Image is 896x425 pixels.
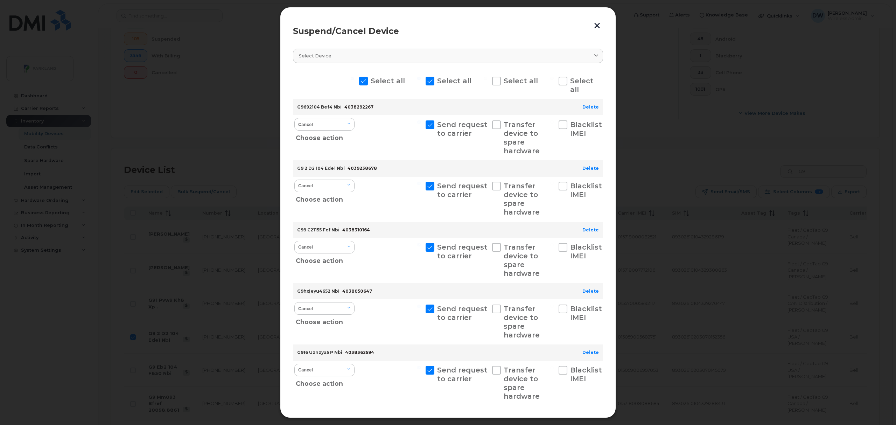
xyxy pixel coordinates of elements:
[550,120,554,124] input: Blacklist IMEI
[351,77,354,80] input: Select all
[550,77,554,80] input: Select all
[504,120,540,155] span: Transfer device to spare hardware
[504,243,540,278] span: Transfer device to spare hardware
[348,166,377,171] span: 4039238678
[484,120,487,124] input: Transfer device to spare hardware
[297,288,339,294] strong: G9hxjeyu4652 Nbi
[297,166,345,171] strong: G9 2 D2 104 Ede1 Nbi
[296,314,355,327] div: Choose action
[484,182,487,185] input: Transfer device to spare hardware
[570,120,602,138] span: Blacklist IMEI
[297,227,339,232] strong: G99 C21155 Fcf Nbi
[484,243,487,246] input: Transfer device to spare hardware
[293,49,603,63] a: Select device
[299,53,331,59] span: Select device
[504,77,538,85] span: Select all
[570,305,602,322] span: Blacklist IMEI
[344,104,373,110] span: 4038292267
[550,182,554,185] input: Blacklist IMEI
[342,227,370,232] span: 4038310164
[417,305,421,308] input: Send request to carrier
[570,366,602,383] span: Blacklist IMEI
[484,77,487,80] input: Select all
[297,350,342,355] strong: G916 Uznzya5 P Nbi
[417,120,421,124] input: Send request to carrier
[417,77,421,80] input: Select all
[570,77,594,94] span: Select all
[417,243,421,246] input: Send request to carrier
[296,253,355,266] div: Choose action
[484,366,487,369] input: Transfer device to spare hardware
[371,77,405,85] span: Select all
[342,288,372,294] span: 4038050647
[484,305,487,308] input: Transfer device to spare hardware
[437,305,488,322] span: Send request to carrier
[550,366,554,369] input: Blacklist IMEI
[582,104,599,110] a: Delete
[550,243,554,246] input: Blacklist IMEI
[550,305,554,308] input: Blacklist IMEI
[582,166,599,171] a: Delete
[437,120,488,138] span: Send request to carrier
[582,227,599,232] a: Delete
[296,376,355,389] div: Choose action
[504,182,540,216] span: Transfer device to spare hardware
[582,350,599,355] a: Delete
[504,305,540,339] span: Transfer device to spare hardware
[345,350,374,355] span: 4038362594
[296,130,355,143] div: Choose action
[293,27,603,35] div: Suspend/Cancel Device
[417,182,421,185] input: Send request to carrier
[417,366,421,369] input: Send request to carrier
[570,182,602,199] span: Blacklist IMEI
[437,366,488,383] span: Send request to carrier
[582,288,599,294] a: Delete
[570,243,602,260] span: Blacklist IMEI
[437,77,471,85] span: Select all
[437,182,488,199] span: Send request to carrier
[297,104,342,110] strong: G9692104 Bef4 Nbi
[296,191,355,205] div: Choose action
[504,366,540,400] span: Transfer device to spare hardware
[437,243,488,260] span: Send request to carrier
